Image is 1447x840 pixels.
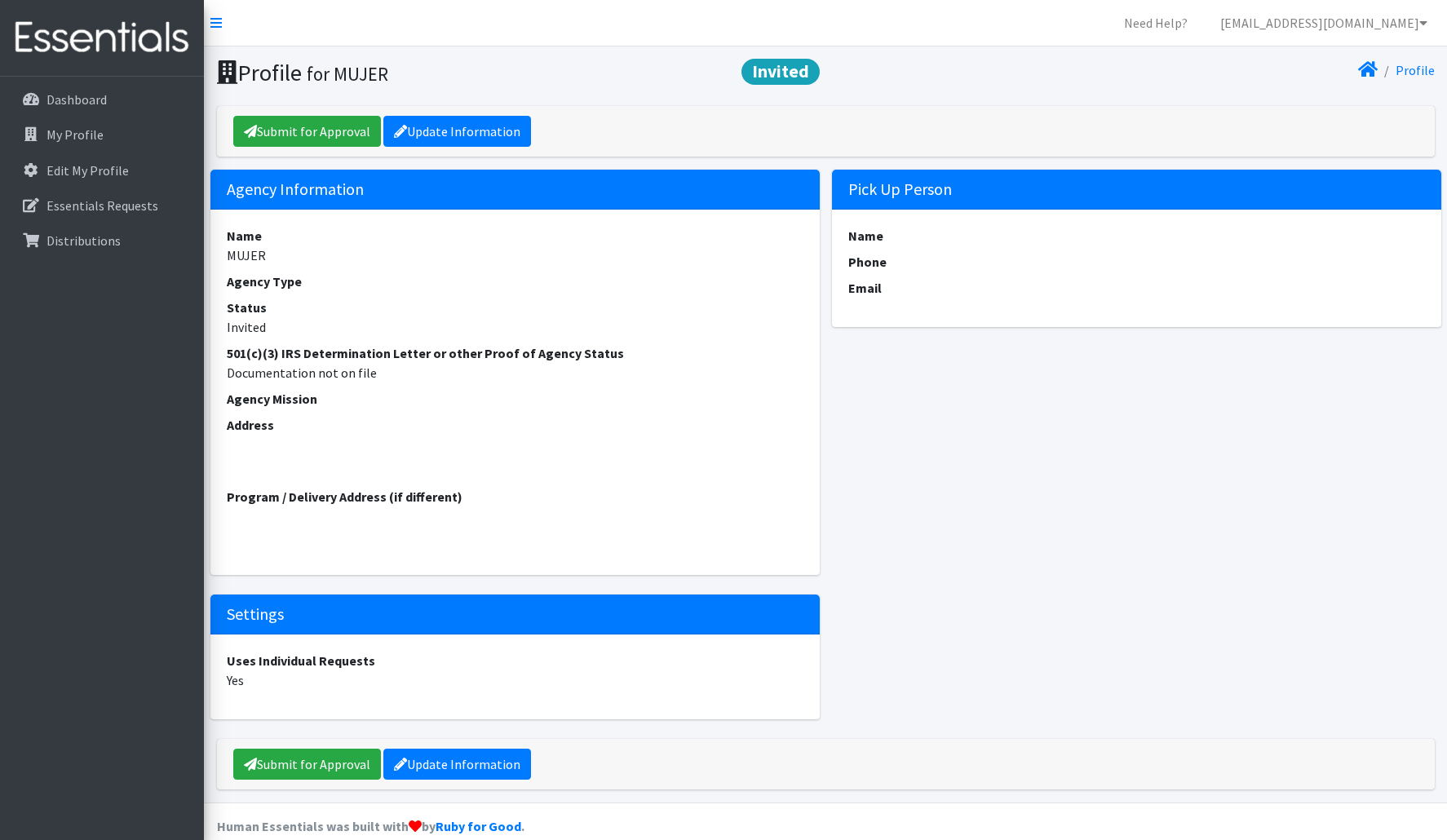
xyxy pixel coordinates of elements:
[7,118,197,151] a: My Profile
[46,91,107,108] p: Dashboard
[832,170,1441,210] h5: Pick Up Person
[210,170,820,210] h5: Agency Information
[227,298,803,317] dt: Status
[217,59,820,87] h1: Profile
[46,162,129,179] p: Edit My Profile
[227,245,803,265] dd: MUJER
[227,489,462,505] strong: Program / Delivery Address (if different)
[46,232,121,249] p: Distributions
[7,154,197,187] a: Edit My Profile
[227,343,803,363] dt: 501(c)(3) IRS Determination Letter or other Proof of Agency Status
[233,116,381,147] a: Submit for Approval
[1207,7,1440,39] a: [EMAIL_ADDRESS][DOMAIN_NAME]
[227,670,803,690] dd: Yes
[848,226,1425,245] dt: Name
[227,226,803,245] dt: Name
[7,11,197,65] img: HumanEssentials
[307,62,388,86] small: for MUJER
[227,317,803,337] dd: Invited
[227,651,803,670] dt: Uses Individual Requests
[7,83,197,116] a: Dashboard
[210,595,820,634] h5: Settings
[217,818,524,834] strong: Human Essentials was built with by .
[1396,62,1435,78] a: Profile
[227,363,803,382] dd: Documentation not on file
[436,818,521,834] a: Ruby for Good
[1111,7,1201,39] a: Need Help?
[46,126,104,143] p: My Profile
[46,197,158,214] p: Essentials Requests
[227,272,803,291] dt: Agency Type
[7,224,197,257] a: Distributions
[383,749,531,780] a: Update Information
[233,749,381,780] a: Submit for Approval
[848,278,1425,298] dt: Email
[227,389,803,409] dt: Agency Mission
[848,252,1425,272] dt: Phone
[741,59,820,85] span: Invited
[7,189,197,222] a: Essentials Requests
[383,116,531,147] a: Update Information
[227,417,274,433] strong: Address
